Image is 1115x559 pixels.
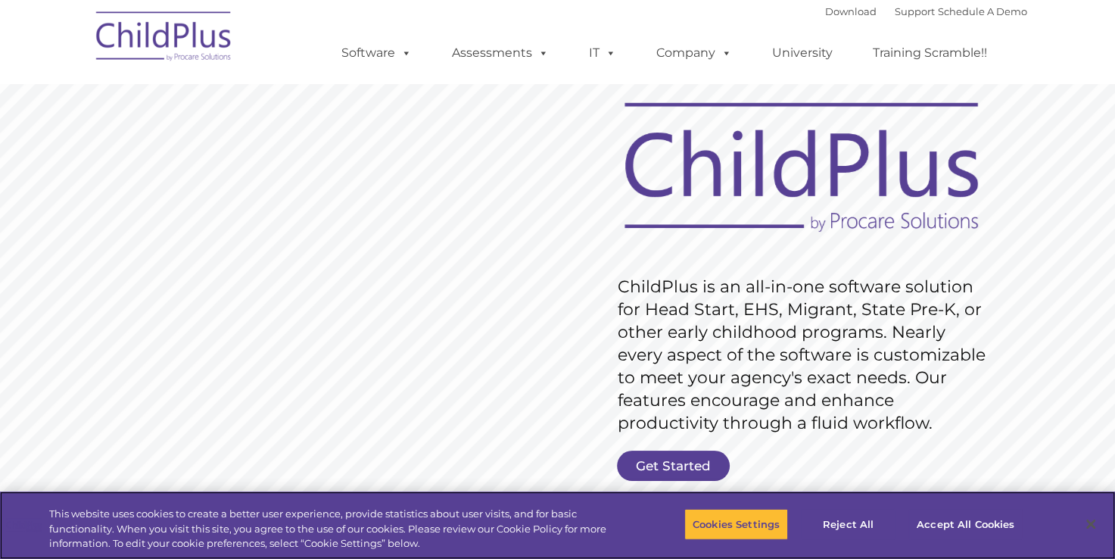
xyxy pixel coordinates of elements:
[641,38,747,68] a: Company
[49,507,613,551] div: This website uses cookies to create a better user experience, provide statistics about user visit...
[618,276,993,435] rs-layer: ChildPlus is an all-in-one software solution for Head Start, EHS, Migrant, State Pre-K, or other ...
[825,5,877,17] a: Download
[938,5,1027,17] a: Schedule A Demo
[574,38,631,68] a: IT
[326,38,427,68] a: Software
[908,508,1023,540] button: Accept All Cookies
[825,5,1027,17] font: |
[617,451,730,481] a: Get Started
[89,1,240,77] img: ChildPlus by Procare Solutions
[757,38,848,68] a: University
[684,508,788,540] button: Cookies Settings
[895,5,935,17] a: Support
[858,38,1002,68] a: Training Scramble!!
[1074,507,1107,541] button: Close
[801,508,895,540] button: Reject All
[437,38,564,68] a: Assessments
